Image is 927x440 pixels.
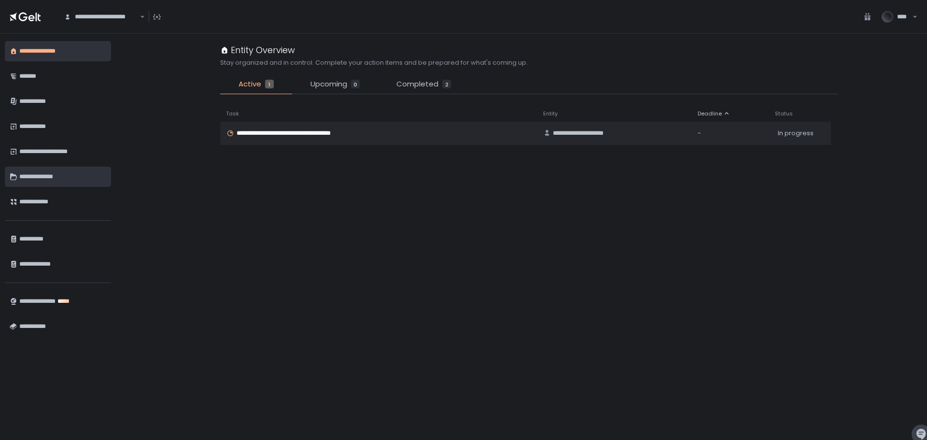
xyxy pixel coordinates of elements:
[775,110,793,117] span: Status
[220,43,295,57] div: Entity Overview
[351,80,360,88] div: 0
[543,110,558,117] span: Entity
[310,79,347,90] span: Upcoming
[220,58,528,67] h2: Stay organized and in control. Complete your action items and be prepared for what's coming up.
[698,129,701,138] span: -
[58,7,145,27] div: Search for option
[698,110,722,117] span: Deadline
[226,110,239,117] span: Task
[239,79,261,90] span: Active
[778,129,814,138] span: In progress
[265,80,274,88] div: 1
[396,79,438,90] span: Completed
[442,80,451,88] div: 2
